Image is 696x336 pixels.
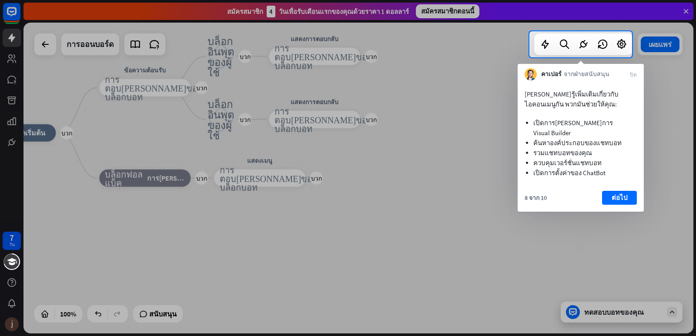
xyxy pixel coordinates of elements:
font: ต่อไป [612,193,628,202]
font: [PERSON_NAME]รู้เพิ่มเติมเกี่ยวกับไอคอนเมนูกัน พวกมันช่วยให้คุณ: [525,90,619,108]
font: ค้นหาองค์ประกอบของแชทบอท [533,139,622,147]
font: รวมแชทบอทของคุณ [533,149,592,157]
font: คาเปอร์ [541,70,562,78]
button: ต่อไป [602,191,637,205]
font: 8 จาก 10 [525,194,547,202]
button: เปิดวิดเจ็ตแชท LiveChat [7,3,33,30]
font: เปิดการตั้งค่าของ ChatBot [533,169,606,177]
font: เปิดการ[PERSON_NAME]การ Visual Builder [533,119,613,137]
font: ควบคุมเวอร์ชั่นแชทบอท [533,159,602,167]
font: ปิด [630,72,637,77]
font: จากฝ่ายสนับสนุน [564,70,609,78]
